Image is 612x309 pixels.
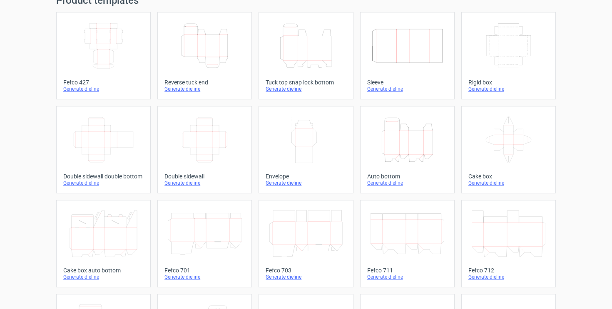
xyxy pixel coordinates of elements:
a: Rigid boxGenerate dieline [461,12,556,99]
a: Fefco 711Generate dieline [360,200,455,287]
div: Generate dieline [367,274,448,280]
div: Rigid box [468,79,549,86]
div: Generate dieline [63,86,144,92]
div: Envelope [266,173,346,180]
a: Cake box auto bottomGenerate dieline [56,200,151,287]
div: Double sidewall [164,173,245,180]
a: Fefco 427Generate dieline [56,12,151,99]
div: Sleeve [367,79,448,86]
div: Generate dieline [164,86,245,92]
div: Generate dieline [266,86,346,92]
div: Generate dieline [63,180,144,186]
div: Fefco 703 [266,267,346,274]
a: Tuck top snap lock bottomGenerate dieline [259,12,353,99]
a: Double sidewall double bottomGenerate dieline [56,106,151,193]
div: Generate dieline [468,86,549,92]
a: SleeveGenerate dieline [360,12,455,99]
a: Double sidewallGenerate dieline [157,106,252,193]
a: Auto bottomGenerate dieline [360,106,455,193]
div: Reverse tuck end [164,79,245,86]
a: Fefco 701Generate dieline [157,200,252,287]
div: Auto bottom [367,173,448,180]
div: Generate dieline [266,180,346,186]
div: Generate dieline [468,274,549,280]
div: Fefco 701 [164,267,245,274]
a: Cake boxGenerate dieline [461,106,556,193]
a: Fefco 712Generate dieline [461,200,556,287]
div: Fefco 427 [63,79,144,86]
div: Generate dieline [367,180,448,186]
a: Reverse tuck endGenerate dieline [157,12,252,99]
div: Generate dieline [367,86,448,92]
div: Cake box auto bottom [63,267,144,274]
div: Generate dieline [164,180,245,186]
div: Fefco 711 [367,267,448,274]
div: Generate dieline [164,274,245,280]
a: Fefco 703Generate dieline [259,200,353,287]
div: Generate dieline [468,180,549,186]
div: Fefco 712 [468,267,549,274]
div: Generate dieline [63,274,144,280]
div: Cake box [468,173,549,180]
a: EnvelopeGenerate dieline [259,106,353,193]
div: Tuck top snap lock bottom [266,79,346,86]
div: Generate dieline [266,274,346,280]
div: Double sidewall double bottom [63,173,144,180]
